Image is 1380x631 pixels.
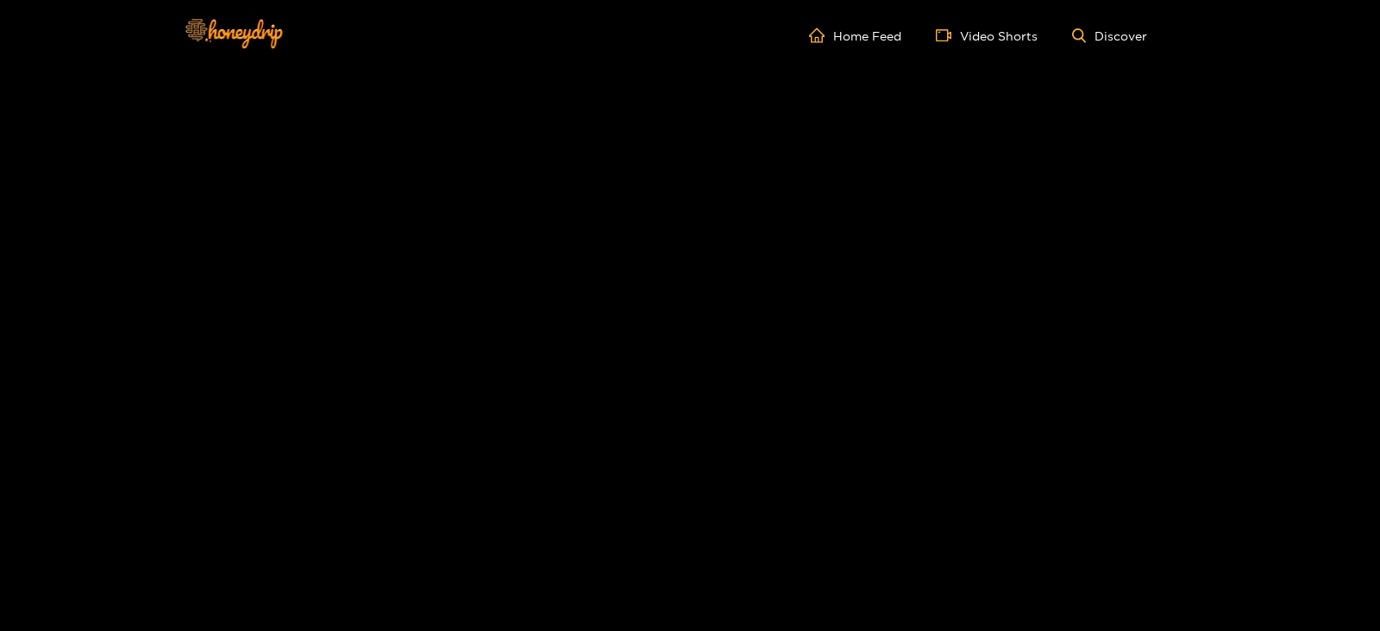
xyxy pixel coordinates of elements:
a: Home Feed [809,28,901,43]
a: Discover [1072,28,1147,43]
span: video-camera [936,28,960,43]
span: home [809,28,833,43]
a: Video Shorts [936,28,1038,43]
